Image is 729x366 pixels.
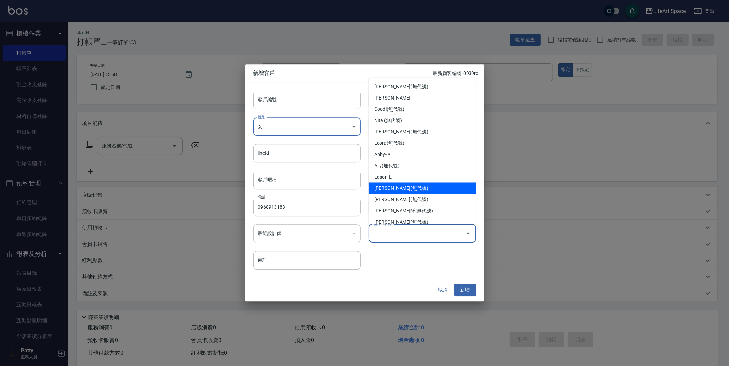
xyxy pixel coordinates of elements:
[433,70,478,77] p: 最新顧客編號: 0939ro
[369,126,476,138] li: [PERSON_NAME](無代號)
[369,205,476,217] li: [PERSON_NAME]阡(無代號)
[369,92,476,104] li: [PERSON_NAME]
[369,104,476,115] li: Coodi(無代號)
[432,284,454,296] button: 取消
[369,149,476,160] li: Abby-Ａ
[369,194,476,205] li: [PERSON_NAME](無代號)
[369,183,476,194] li: [PERSON_NAME](無代號)
[369,138,476,149] li: Leora(無代號)
[369,115,476,126] li: Nita (無代號)
[258,195,265,200] label: 電話
[253,117,361,136] div: 女
[463,228,474,239] button: Close
[253,70,433,77] span: 新增客戶
[369,81,476,92] li: [PERSON_NAME](無代號)
[374,221,391,226] label: 偏好設計師
[369,160,476,171] li: Ally(無代號)
[369,217,476,228] li: [PERSON_NAME](無代號)
[369,171,476,183] li: Eason-E
[258,114,265,119] label: 性別
[454,284,476,296] button: 新增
